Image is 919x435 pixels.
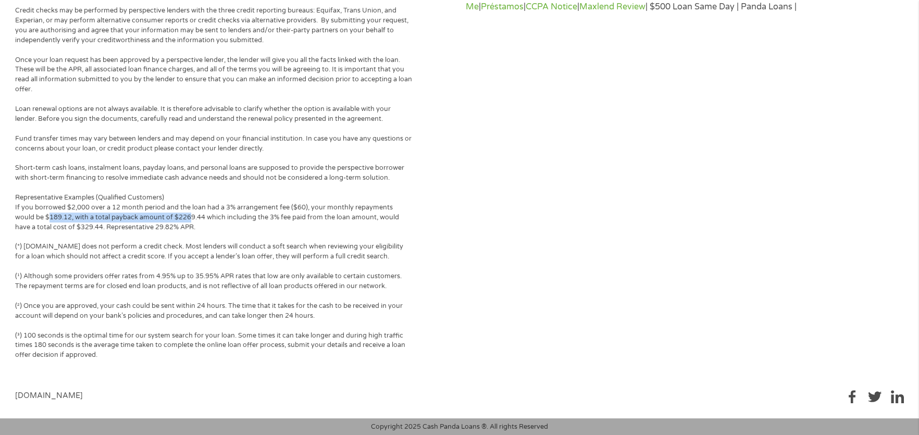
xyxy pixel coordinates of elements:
p: Fund transfer times may vary between lenders and may depend on your financial institution. In cas... [15,134,413,154]
p: Representative Examples (Qualified Customers) If you borrowed $2,000 over a 12 month period and t... [15,193,413,232]
p: Loan renewal options are not always available. It is therefore advisable to clarify whether the o... [15,104,413,124]
p: Credit checks may be performed by perspective lenders with the three credit reporting bureaus: Eq... [15,6,413,45]
p: Once your loan request has been approved by a perspective lender, the lender will give you all th... [15,55,413,95]
a: CCPA Notice [526,2,577,12]
a: Préstamos [481,2,524,12]
p: Short-term cash loans, instalment loans, payday loans, and personal loans are supposed to provide... [15,163,413,183]
p: (¹) Although some providers offer rates from 4.95% up to 35.95% APR rates that low are only avail... [15,271,413,291]
p: (³) 100 seconds is the optimal time for our system search for your loan. Some times it can take l... [15,331,413,361]
img: linkedin.svg [891,390,904,403]
p: (²) Once you are approved, your cash could be sent within 24 hours. The time that it takes for th... [15,301,413,321]
p: (*) [DOMAIN_NAME] does not perform a credit check. Most lenders will conduct a soft search when r... [15,242,413,262]
a: Maxlend Review [579,2,645,12]
img: facebook.svg [846,390,859,403]
img: twitter.svg [868,390,881,403]
div: [DOMAIN_NAME] [15,390,83,403]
